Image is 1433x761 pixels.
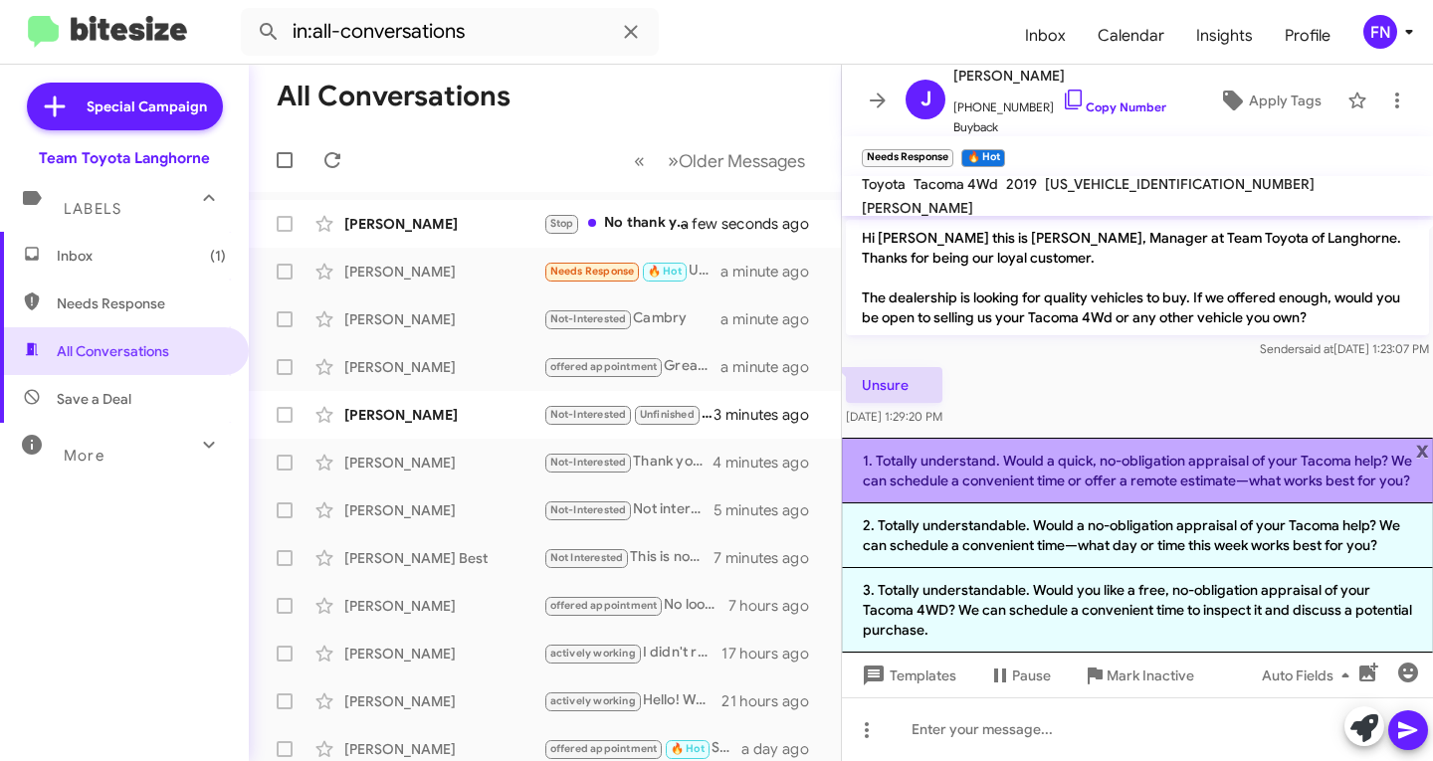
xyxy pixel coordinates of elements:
[27,83,223,130] a: Special Campaign
[846,409,942,424] span: [DATE] 1:29:20 PM
[543,546,714,569] div: This is not [PERSON_NAME] phone
[842,503,1433,568] li: 2. Totally understandable. Would a no-obligation appraisal of your Tacoma help? We can schedule a...
[543,689,721,712] div: Hello! We have re-evaluated our ZOTD price to 49,500. If you are interested in working a deal aro...
[842,658,972,693] button: Templates
[241,8,659,56] input: Search
[706,214,825,234] div: a few seconds ago
[842,568,1433,653] li: 3. Totally understandable. Would you like a free, no-obligation appraisal of your Tacoma 4WD? We ...
[543,642,721,665] div: I didn't recieve the quote from [PERSON_NAME] [DATE] and haven't made a deposit. It has me nervous.
[543,307,720,330] div: Cambry
[713,453,825,473] div: 4 minutes ago
[1062,99,1166,114] a: Copy Number
[640,408,695,421] span: Unfinished
[1009,7,1082,65] a: Inbox
[550,360,658,373] span: offered appointment
[543,498,714,521] div: Not interested
[862,175,906,193] span: Toyota
[39,148,210,168] div: Team Toyota Langhorne
[953,88,1166,117] span: [PHONE_NUMBER]
[953,64,1166,88] span: [PERSON_NAME]
[64,200,121,218] span: Labels
[344,548,543,568] div: [PERSON_NAME] Best
[1180,7,1269,65] a: Insights
[862,199,973,217] span: [PERSON_NAME]
[714,548,825,568] div: 7 minutes ago
[344,644,543,664] div: [PERSON_NAME]
[656,140,817,181] button: Next
[550,456,627,469] span: Not-Interested
[344,405,543,425] div: [PERSON_NAME]
[721,644,825,664] div: 17 hours ago
[344,309,543,329] div: [PERSON_NAME]
[1249,83,1322,118] span: Apply Tags
[961,149,1004,167] small: 🔥 Hot
[57,389,131,409] span: Save a Deal
[344,262,543,282] div: [PERSON_NAME]
[57,246,226,266] span: Inbox
[344,357,543,377] div: [PERSON_NAME]
[64,447,104,465] span: More
[858,658,956,693] span: Templates
[972,658,1067,693] button: Pause
[57,341,169,361] span: All Conversations
[543,403,714,426] div: No
[953,117,1166,137] span: Buyback
[622,140,657,181] button: Previous
[543,594,728,617] div: No looking for more info and pictures before that thanks
[550,599,658,612] span: offered appointment
[550,503,627,516] span: Not-Interested
[721,691,825,711] div: 21 hours ago
[1269,7,1346,65] a: Profile
[1201,83,1337,118] button: Apply Tags
[344,500,543,520] div: [PERSON_NAME]
[1260,341,1429,356] span: Sender [DATE] 1:23:07 PM
[1107,658,1194,693] span: Mark Inactive
[648,265,682,278] span: 🔥 Hot
[87,96,207,116] span: Special Campaign
[550,742,658,755] span: offered appointment
[1082,7,1180,65] a: Calendar
[543,451,713,474] div: Thank you for reaching out. I am not interested right now.
[623,140,817,181] nav: Page navigation example
[862,149,953,167] small: Needs Response
[543,355,720,378] div: Great! When would you like to bring your vehicle in for an appraisal? I have openings [DATE] 10am...
[720,309,825,329] div: a minute ago
[1299,341,1333,356] span: said at
[846,367,942,403] p: Unsure
[550,647,636,660] span: actively working
[550,265,635,278] span: Needs Response
[1363,15,1397,49] div: FN
[741,739,825,759] div: a day ago
[1246,658,1373,693] button: Auto Fields
[679,150,805,172] span: Older Messages
[714,500,825,520] div: 5 minutes ago
[720,262,825,282] div: a minute ago
[921,84,931,115] span: J
[543,260,720,283] div: Unsure
[1045,175,1315,193] span: [US_VEHICLE_IDENTIFICATION_NUMBER]
[846,220,1429,335] p: Hi [PERSON_NAME] this is [PERSON_NAME], Manager at Team Toyota of Langhorne. Thanks for being our...
[842,438,1433,503] li: 1. Totally understand. Would a quick, no-obligation appraisal of your Tacoma help? We can schedul...
[1067,658,1210,693] button: Mark Inactive
[668,148,679,173] span: »
[1006,175,1037,193] span: 2019
[714,405,825,425] div: 3 minutes ago
[550,694,636,707] span: actively working
[1346,15,1411,49] button: FN
[344,214,543,234] div: [PERSON_NAME]
[914,175,998,193] span: Tacoma 4Wd
[57,293,226,313] span: Needs Response
[671,742,705,755] span: 🔥 Hot
[728,596,825,616] div: 7 hours ago
[550,408,627,421] span: Not-Interested
[550,217,574,230] span: Stop
[720,357,825,377] div: a minute ago
[210,246,226,266] span: (1)
[344,596,543,616] div: [PERSON_NAME]
[550,312,627,325] span: Not-Interested
[344,691,543,711] div: [PERSON_NAME]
